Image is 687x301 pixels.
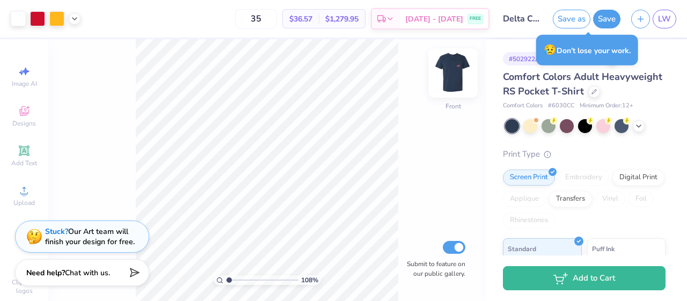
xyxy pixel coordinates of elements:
[503,101,543,111] span: Comfort Colors
[548,101,574,111] span: # 6030CC
[653,10,676,28] a: LW
[503,52,546,65] div: # 502922A
[553,10,590,28] button: Save as
[503,266,666,290] button: Add to Cart
[612,170,664,186] div: Digital Print
[503,191,546,207] div: Applique
[65,268,110,278] span: Chat with us.
[503,70,662,98] span: Comfort Colors Adult Heavyweight RS Pocket T-Shirt
[12,119,36,128] span: Designs
[301,275,318,285] span: 108 %
[628,191,654,207] div: Foil
[544,43,557,57] span: 😥
[401,259,465,278] label: Submit to feature on our public gallery.
[495,8,547,30] input: Untitled Design
[445,101,461,111] div: Front
[558,170,609,186] div: Embroidery
[405,13,463,25] span: [DATE] - [DATE]
[26,268,65,278] strong: Need help?
[503,148,666,160] div: Print Type
[536,35,638,65] div: Don’t lose your work.
[593,10,620,28] button: Save
[13,199,35,207] span: Upload
[503,212,555,229] div: Rhinestones
[45,226,135,247] div: Our Art team will finish your design for free.
[12,79,37,88] span: Image AI
[580,101,633,111] span: Minimum Order: 12 +
[325,13,359,25] span: $1,279.95
[235,9,277,28] input: – –
[11,159,37,167] span: Add Text
[508,243,536,254] span: Standard
[289,13,312,25] span: $36.57
[658,13,671,25] span: LW
[503,170,555,186] div: Screen Print
[549,191,592,207] div: Transfers
[45,226,68,237] strong: Stuck?
[432,52,474,94] img: Front
[470,15,481,23] span: FREE
[5,278,43,295] span: Clipart & logos
[595,191,625,207] div: Vinyl
[592,243,615,254] span: Puff Ink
